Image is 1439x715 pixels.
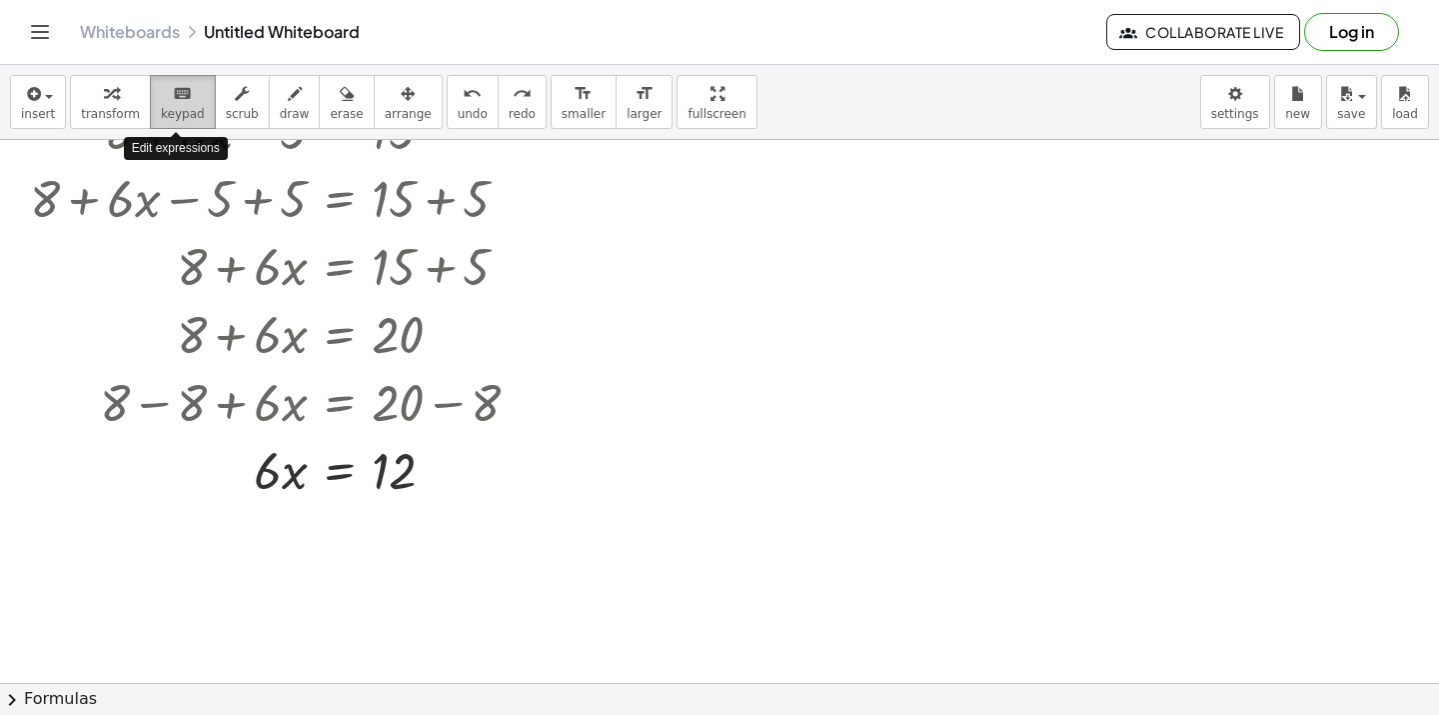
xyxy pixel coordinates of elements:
button: Toggle navigation [24,16,56,48]
i: keyboard [173,82,192,106]
i: format_size [635,82,654,106]
button: keyboardkeypad [150,75,216,129]
button: Collaborate Live [1106,14,1300,50]
button: format_sizesmaller [551,75,617,129]
button: draw [269,75,321,129]
span: insert [21,107,55,121]
button: arrange [374,75,443,129]
span: arrange [385,107,432,121]
span: larger [627,107,662,121]
span: transform [81,107,140,121]
button: insert [10,75,66,129]
span: redo [509,107,536,121]
i: undo [463,82,482,106]
span: erase [330,107,363,121]
button: load [1381,75,1429,129]
button: save [1326,75,1377,129]
span: load [1392,107,1418,121]
span: fullscreen [688,107,745,121]
button: scrub [215,75,270,129]
span: Collaborate Live [1123,23,1283,41]
button: Log in [1304,13,1399,51]
span: scrub [226,107,259,121]
span: undo [458,107,488,121]
button: settings [1200,75,1270,129]
a: Whiteboards [80,22,180,42]
button: redoredo [498,75,547,129]
span: smaller [562,107,606,121]
button: erase [319,75,374,129]
span: new [1285,107,1310,121]
button: undoundo [447,75,499,129]
button: format_sizelarger [616,75,673,129]
i: format_size [574,82,593,106]
button: new [1274,75,1322,129]
div: Edit expressions [124,137,228,160]
span: save [1337,107,1365,121]
span: settings [1211,107,1259,121]
span: keypad [161,107,205,121]
i: redo [513,82,532,106]
button: transform [70,75,151,129]
button: fullscreen [677,75,756,129]
span: draw [280,107,310,121]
